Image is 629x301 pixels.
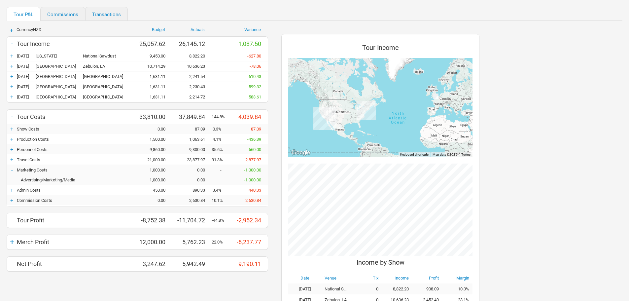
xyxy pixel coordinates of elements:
[17,168,132,172] div: Marketing Costs
[249,84,261,89] span: 599.32
[17,198,132,203] div: Commission Costs
[152,27,165,32] a: Budget
[17,147,132,152] div: Personnel Costs
[321,283,352,294] td: National Sawdust
[7,237,17,246] div: +
[172,113,212,120] div: 37,849.84
[212,168,228,172] div: -
[132,217,172,224] div: -8,752.38
[132,74,172,79] div: 1,631.11
[172,54,212,58] div: 8,822.20
[132,40,172,47] div: 25,057.62
[132,239,172,245] div: 12,000.00
[17,94,83,99] div: London
[7,136,17,142] div: +
[172,74,212,79] div: 2,241.54
[247,137,261,142] span: -436.39
[172,127,212,132] div: 87.09
[83,64,132,69] div: Zebulon, LA
[461,153,471,156] a: Terms
[212,114,228,119] div: 144.8%
[17,54,83,58] div: New York
[17,177,132,182] div: Advertising/Marketing/Media
[17,217,132,224] div: Tour Profit
[7,7,40,21] a: Tour P&L
[412,283,442,294] td: 908.09
[172,168,212,172] div: 0.00
[212,147,228,152] div: 35.6%
[83,84,132,89] div: St Pancras Old Church
[7,53,17,59] div: +
[17,74,83,79] div: London
[17,64,29,69] span: [DATE]
[132,198,172,203] div: 0.00
[17,260,132,267] div: Net Profit
[250,64,261,69] span: -78.06
[244,177,261,182] span: -1,000.00
[132,260,172,267] div: 3,247.62
[172,147,212,152] div: 9,300.00
[132,54,172,58] div: 9,450.00
[17,127,132,132] div: Show Costs
[313,107,336,130] div: Los Angeles, California (10,636.23)
[172,239,212,245] div: 5,762.23
[7,63,17,69] div: +
[7,83,17,90] div: +
[7,197,17,204] div: +
[288,283,321,294] td: [DATE]
[172,40,212,47] div: 26,145.12
[433,153,457,156] span: Map data ©2025
[244,168,261,172] span: -1,000.00
[212,188,228,193] div: 3.4%
[238,113,261,120] span: 4,039.84
[85,7,128,21] a: Transactions
[17,27,42,32] span: Currency NZD
[172,177,212,182] div: 0.00
[132,177,172,182] div: 1,000.00
[172,198,212,203] div: 2,630.84
[382,283,412,294] td: 8,822.20
[17,40,132,47] div: Tour Income
[245,157,261,162] span: 2,877.97
[40,7,85,21] a: Commissions
[357,101,376,120] div: New York (8,822.20)
[172,64,212,69] div: 10,636.23
[17,84,83,89] div: London
[132,147,172,152] div: 9,860.00
[172,94,212,99] div: 2,214.72
[7,167,17,173] div: -
[132,84,172,89] div: 1,631.11
[352,273,382,283] th: Tix
[17,113,132,120] div: Tour Costs
[7,39,17,48] div: -
[83,94,132,99] div: St Pancras Old Church
[7,73,17,80] div: +
[132,188,172,193] div: 450.00
[288,41,472,58] div: Tour Income
[132,64,172,69] div: 10,714.29
[7,187,17,193] div: +
[352,283,382,294] td: 0
[172,188,212,193] div: 890.33
[400,152,429,157] button: Keyboard shortcuts
[7,112,17,121] div: -
[237,260,261,267] span: -9,190.11
[249,74,261,79] span: 610.43
[132,94,172,99] div: 1,631.11
[172,217,212,224] div: -11,704.72
[172,157,212,162] div: 23,877.97
[288,273,321,283] th: Date
[247,54,261,58] span: -627.80
[212,198,228,203] div: 10.1%
[83,54,132,58] div: National Sawdust
[17,54,29,58] span: [DATE]
[245,198,261,203] span: 2,630.84
[442,283,472,294] td: 10.3%
[191,27,205,32] a: Actuals
[7,27,17,33] div: +
[321,273,352,283] th: Venue
[132,168,172,172] div: 1,000.00
[7,156,17,163] div: +
[249,94,261,99] span: 583.61
[238,40,261,47] span: 1,087.50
